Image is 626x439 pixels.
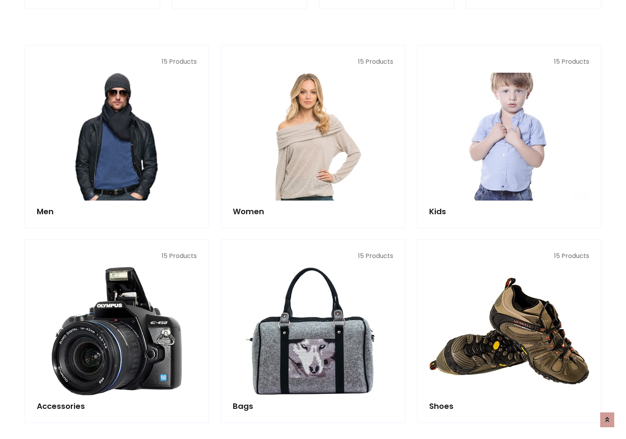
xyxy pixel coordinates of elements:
[429,251,589,261] p: 15 Products
[429,207,589,216] h5: Kids
[37,207,197,216] h5: Men
[37,251,197,261] p: 15 Products
[233,207,393,216] h5: Women
[37,401,197,411] h5: Accessories
[233,57,393,66] p: 15 Products
[429,401,589,411] h5: Shoes
[429,57,589,66] p: 15 Products
[233,251,393,261] p: 15 Products
[233,401,393,411] h5: Bags
[37,57,197,66] p: 15 Products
